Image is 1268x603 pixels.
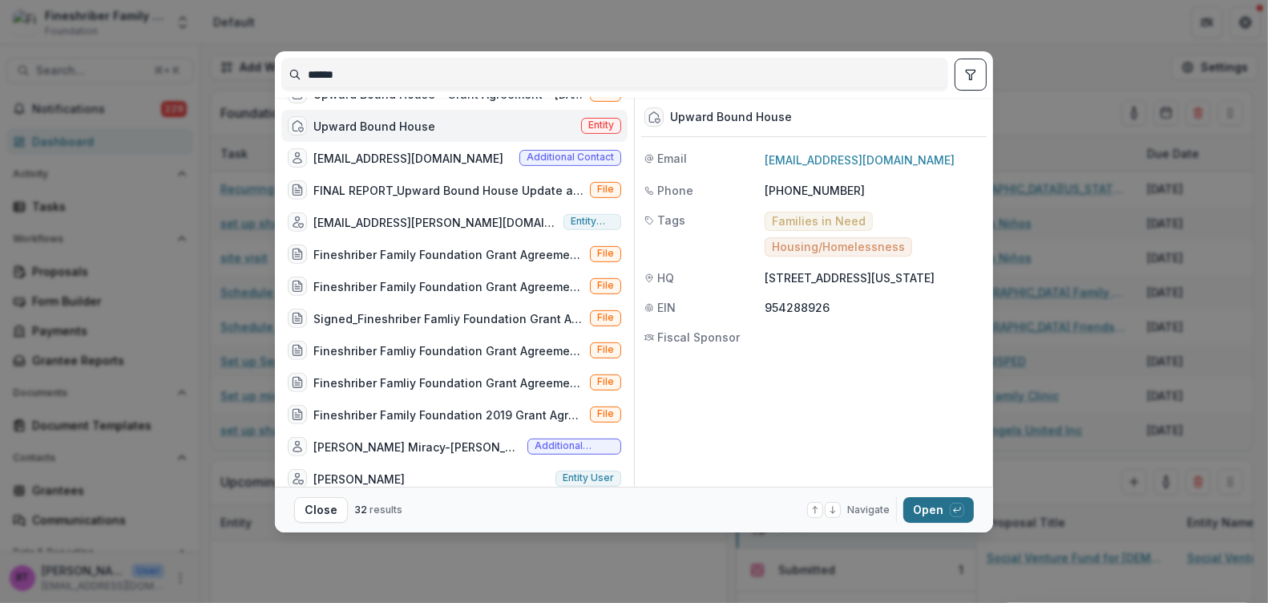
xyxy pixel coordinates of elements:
[657,182,693,199] span: Phone
[313,246,584,263] div: Fineshriber Family Foundation Grant Agreement 12.2018 - Upward Bound House.pdf
[597,312,614,323] span: File
[597,248,614,259] span: File
[313,118,435,135] div: Upward Bound House
[588,119,614,131] span: Entity
[313,374,584,391] div: Fineshriber Famliy Foundation Grant Agreement 2020 - Upward Bound House.docx
[657,212,685,229] span: Tags
[563,472,614,484] span: Entity user
[535,440,614,451] span: Additional contact
[657,329,740,346] span: Fiscal Sponsor
[313,150,503,167] div: [EMAIL_ADDRESS][DOMAIN_NAME]
[765,269,983,286] p: [STREET_ADDRESS][US_STATE]
[597,408,614,419] span: File
[313,439,521,455] div: [PERSON_NAME] Miracy-[PERSON_NAME]
[772,215,866,229] span: Families in Need
[294,497,348,523] button: Close
[313,278,584,295] div: Fineshriber Family Foundation Grant Agreement 2018 Upward Bound House.docx
[597,344,614,355] span: File
[657,299,676,316] span: EIN
[657,150,687,167] span: Email
[955,59,987,91] button: toggle filters
[772,241,905,254] span: Housing/Homelessness
[313,310,584,327] div: Signed_Fineshriber Famliy Foundation Grant Agreement 2020 - Upward Bound House.pdf
[903,497,974,523] button: Open
[313,182,584,199] div: FINAL REPORT_Upward Bound House Update and Vision Notes.pdf
[313,342,584,359] div: Fineshriber Famliy Foundation Grant Agreement 2020 - Upward Bound House.pdf
[657,269,674,286] span: HQ
[765,182,983,199] p: [PHONE_NUMBER]
[313,407,584,423] div: Fineshriber Family Foundation 2019 Grant Agreement - Upward Bound House.docx
[847,503,890,517] span: Navigate
[597,184,614,195] span: File
[765,299,983,316] p: 954288926
[313,471,405,488] div: [PERSON_NAME]
[313,214,557,231] div: [EMAIL_ADDRESS][PERSON_NAME][DOMAIN_NAME]
[369,504,402,516] span: results
[765,153,955,167] a: [EMAIL_ADDRESS][DOMAIN_NAME]
[527,152,614,163] span: Additional contact
[597,280,614,291] span: File
[354,504,367,516] span: 32
[670,111,792,124] div: Upward Bound House
[597,376,614,387] span: File
[571,216,614,227] span: Entity user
